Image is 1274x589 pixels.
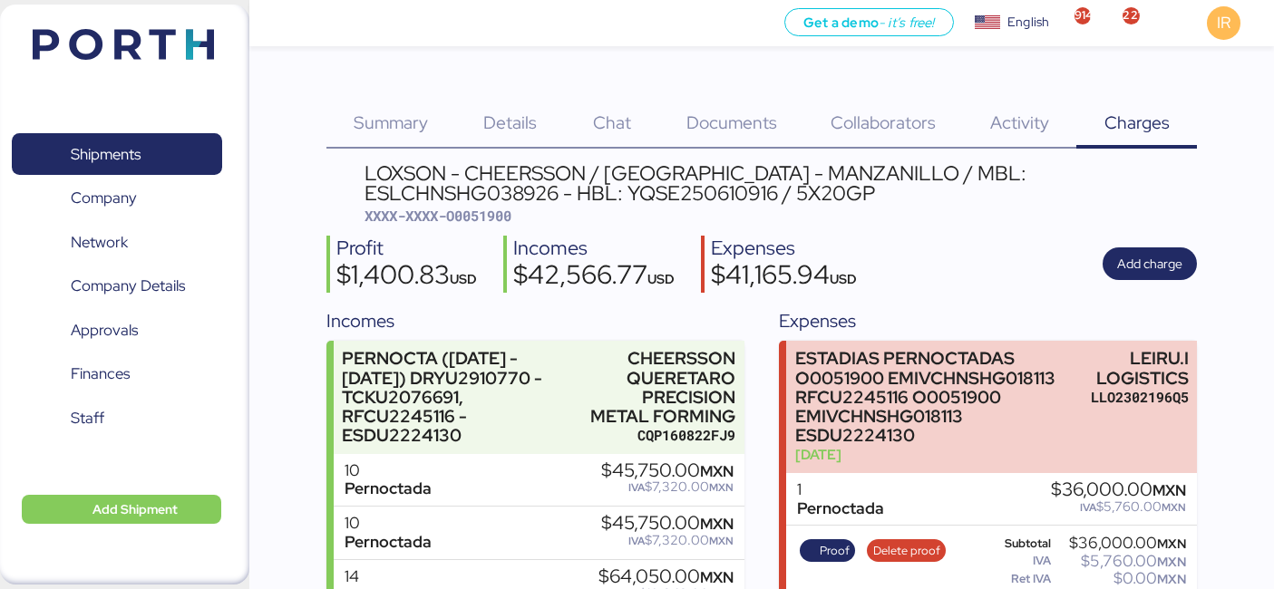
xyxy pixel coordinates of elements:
div: $41,165.94 [711,262,857,293]
div: $36,000.00 [1055,536,1186,550]
div: Expenses [711,236,857,262]
button: Proof [800,539,856,563]
span: Approvals [71,317,138,343]
span: USD [450,270,477,287]
span: USD [647,270,675,287]
div: Ret IVA [990,573,1051,585]
div: Subtotal [990,537,1051,550]
span: Company [71,185,137,211]
span: MXN [1157,571,1186,587]
span: Details [483,111,537,134]
div: $5,760.00 [1051,500,1186,514]
div: CHEERSSON QUERETARO PRECISION METAL FORMING [589,349,736,426]
span: Company Details [71,273,185,299]
div: $7,320.00 [601,534,734,547]
button: Add charge [1103,247,1197,280]
span: XXXX-XXXX-O0051900 [365,207,511,225]
span: Collaborators [831,111,936,134]
div: $45,750.00 [601,461,734,481]
div: LEIRU.I LOGISTICS [1091,349,1189,387]
a: Company [12,178,222,219]
div: [DATE] [795,445,1082,464]
div: LLO2302196Q5 [1091,388,1189,407]
span: IVA [628,534,645,548]
div: $64,050.00 [598,567,734,587]
span: IVA [1080,500,1096,515]
span: IVA [628,480,645,495]
div: PERNOCTA ([DATE] - [DATE]) DRYU2910770 - TCKU2076691, RFCU2245116 - ESDU2224130 [342,349,580,445]
span: MXN [1152,480,1186,500]
a: Finances [12,353,222,395]
span: MXN [700,514,734,534]
span: MXN [700,461,734,481]
div: Incomes [326,307,744,334]
div: English [1007,13,1049,32]
div: ESTADIAS PERNOCTADAS O0051900 EMIVCHNSHG018113 RFCU2245116 O0051900 EMIVCHNSHG018113 ESDU2224130 [795,349,1082,445]
span: MXN [1162,500,1186,515]
span: MXN [709,480,734,495]
span: Add Shipment [92,498,178,520]
span: Activity [990,111,1049,134]
span: Charges [1104,111,1170,134]
div: Incomes [513,236,675,262]
span: USD [830,270,857,287]
a: Shipments [12,133,222,175]
div: $42,566.77 [513,262,675,293]
div: IVA [990,555,1051,567]
div: $1,400.83 [336,262,477,293]
div: Pernoctada [345,533,432,552]
button: Add Shipment [22,495,221,524]
div: Pernoctada [345,479,432,498]
span: Summary [354,111,428,134]
div: Profit [336,236,477,262]
div: 10 [345,461,432,480]
span: Network [71,229,128,256]
div: 10 [345,514,432,533]
div: $5,760.00 [1055,555,1186,568]
span: Documents [686,111,777,134]
div: CQP160822FJ9 [589,426,736,445]
div: $36,000.00 [1051,480,1186,500]
div: 14 [345,567,432,586]
a: Staff [12,397,222,439]
div: 1 [797,480,884,499]
span: Proof [820,541,850,561]
div: $0.00 [1055,572,1186,585]
span: MXN [1157,554,1186,570]
a: Approvals [12,309,222,351]
a: Company Details [12,266,222,307]
span: IR [1217,11,1230,34]
span: MXN [1157,536,1186,552]
span: Staff [71,405,104,431]
div: $45,750.00 [601,514,734,534]
div: Expenses [779,307,1197,334]
a: Network [12,221,222,263]
div: LOXSON - CHEERSSON / [GEOGRAPHIC_DATA] - MANZANILLO / MBL: ESLCHNSHG038926 - HBL: YQSE250610916 /... [365,163,1198,204]
span: Delete proof [873,541,940,561]
span: MXN [709,534,734,548]
div: $7,320.00 [601,480,734,494]
button: Delete proof [867,539,946,563]
div: Pernoctada [797,499,884,518]
span: MXN [700,567,734,587]
span: Add charge [1117,253,1182,275]
button: Menu [260,8,291,39]
span: Shipments [71,141,141,168]
span: Finances [71,361,130,387]
span: Chat [593,111,631,134]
